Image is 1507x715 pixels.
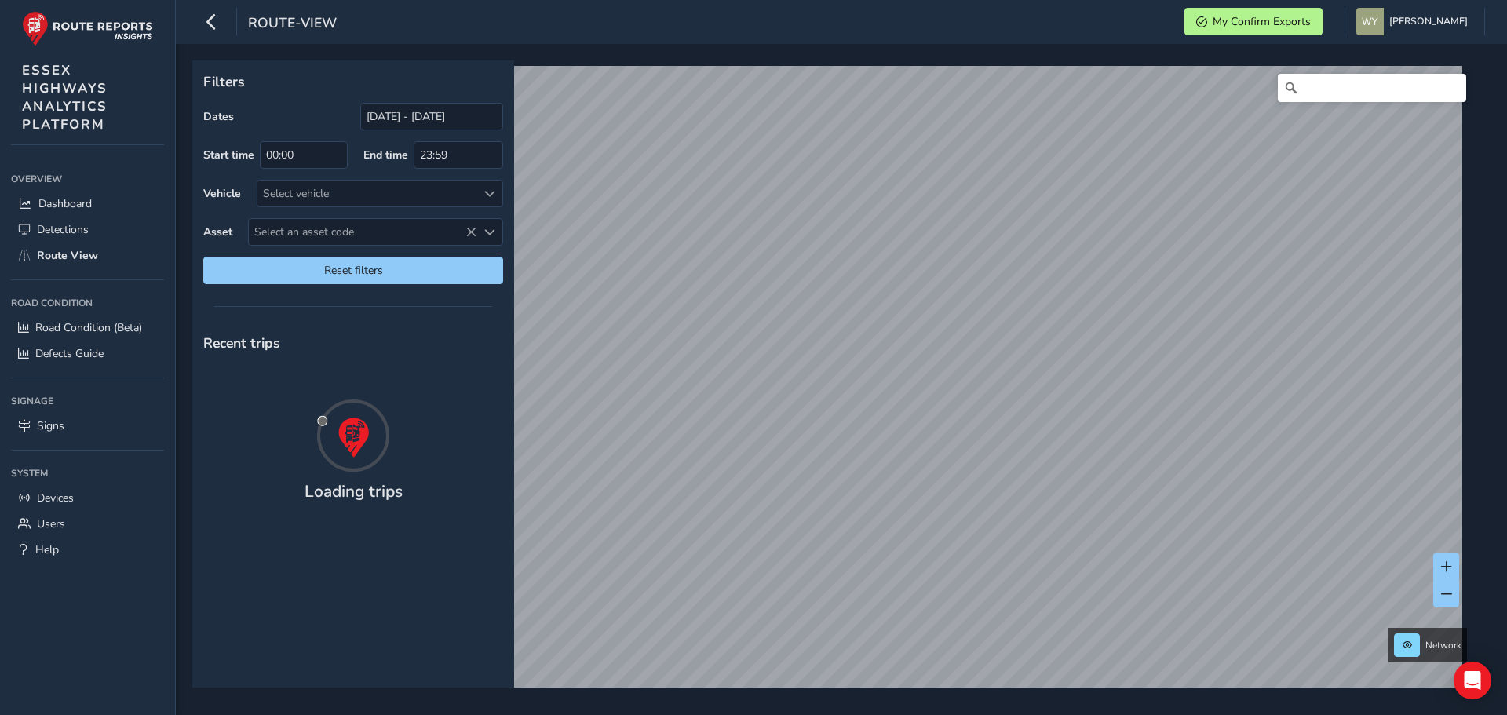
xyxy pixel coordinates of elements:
[11,243,164,268] a: Route View
[1356,8,1473,35] button: [PERSON_NAME]
[11,217,164,243] a: Detections
[249,219,476,245] span: Select an asset code
[22,61,108,133] span: ESSEX HIGHWAYS ANALYTICS PLATFORM
[35,346,104,361] span: Defects Guide
[203,109,234,124] label: Dates
[257,181,476,206] div: Select vehicle
[37,222,89,237] span: Detections
[1184,8,1323,35] button: My Confirm Exports
[11,315,164,341] a: Road Condition (Beta)
[363,148,408,162] label: End time
[1213,14,1311,29] span: My Confirm Exports
[1389,8,1468,35] span: [PERSON_NAME]
[37,418,64,433] span: Signs
[22,11,153,46] img: rr logo
[203,148,254,162] label: Start time
[38,196,92,211] span: Dashboard
[248,13,337,35] span: route-view
[1356,8,1384,35] img: diamond-layout
[305,482,403,502] h4: Loading trips
[11,191,164,217] a: Dashboard
[476,219,502,245] div: Select an asset code
[203,334,280,352] span: Recent trips
[11,413,164,439] a: Signs
[11,291,164,315] div: Road Condition
[11,537,164,563] a: Help
[1278,74,1466,102] input: Search
[203,257,503,284] button: Reset filters
[11,485,164,511] a: Devices
[35,542,59,557] span: Help
[1425,639,1461,651] span: Network
[203,186,241,201] label: Vehicle
[11,511,164,537] a: Users
[203,71,503,92] p: Filters
[11,389,164,413] div: Signage
[37,491,74,505] span: Devices
[11,341,164,367] a: Defects Guide
[198,66,1462,706] canvas: Map
[1454,662,1491,699] div: Open Intercom Messenger
[11,461,164,485] div: System
[11,167,164,191] div: Overview
[37,248,98,263] span: Route View
[203,224,232,239] label: Asset
[35,320,142,335] span: Road Condition (Beta)
[215,263,491,278] span: Reset filters
[37,516,65,531] span: Users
